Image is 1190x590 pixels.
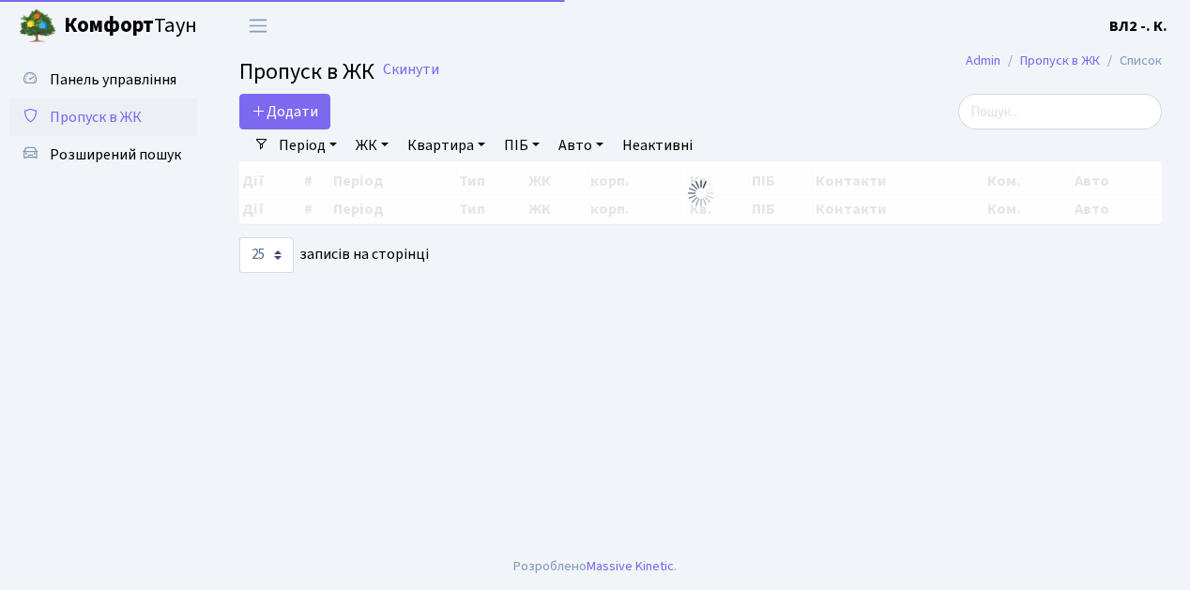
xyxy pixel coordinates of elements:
a: Massive Kinetic [587,556,674,576]
div: Розроблено . [513,556,677,577]
a: ВЛ2 -. К. [1109,15,1167,38]
span: Пропуск в ЖК [50,107,142,128]
a: Admin [966,51,1000,70]
li: Список [1100,51,1162,71]
span: Розширений пошук [50,144,181,165]
a: Авто [551,129,611,161]
input: Пошук... [958,94,1162,129]
span: Панель управління [50,69,176,90]
a: Панель управління [9,61,197,98]
a: ЖК [348,129,396,161]
b: Комфорт [64,10,154,40]
a: ПІБ [496,129,547,161]
span: Додати [252,101,318,122]
img: logo.png [19,8,56,45]
img: Обробка... [686,178,716,208]
button: Переключити навігацію [235,10,282,41]
a: Скинути [383,61,439,79]
a: Пропуск в ЖК [9,98,197,136]
a: Додати [239,94,330,129]
nav: breadcrumb [938,41,1190,81]
span: Пропуск в ЖК [239,55,374,88]
a: Розширений пошук [9,136,197,174]
b: ВЛ2 -. К. [1109,16,1167,37]
a: Квартира [400,129,493,161]
a: Період [271,129,344,161]
span: Таун [64,10,197,42]
label: записів на сторінці [239,237,429,273]
a: Неактивні [615,129,700,161]
select: записів на сторінці [239,237,294,273]
a: Пропуск в ЖК [1020,51,1100,70]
